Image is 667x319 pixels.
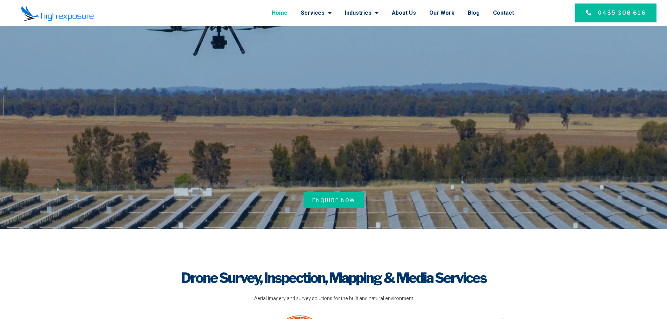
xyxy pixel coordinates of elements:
[468,4,480,22] a: Blog
[304,192,364,208] a: Enquire Now
[21,5,94,21] img: Final-Logo copy
[272,4,287,22] a: Home
[598,9,646,17] span: 0435 308 616
[429,4,454,22] a: Our Work
[345,4,378,22] a: Industries
[301,4,332,22] a: Services
[493,4,514,22] a: Contact
[124,295,543,303] p: Aerial imagery and survey solutions for the built and natural environment
[113,4,514,22] nav: Menu
[575,4,656,22] a: 0435 308 616
[392,4,416,22] a: About Us
[312,196,355,204] span: Enquire Now
[124,268,543,288] h1: Drone Survey, Inspection, Mapping & Media Services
